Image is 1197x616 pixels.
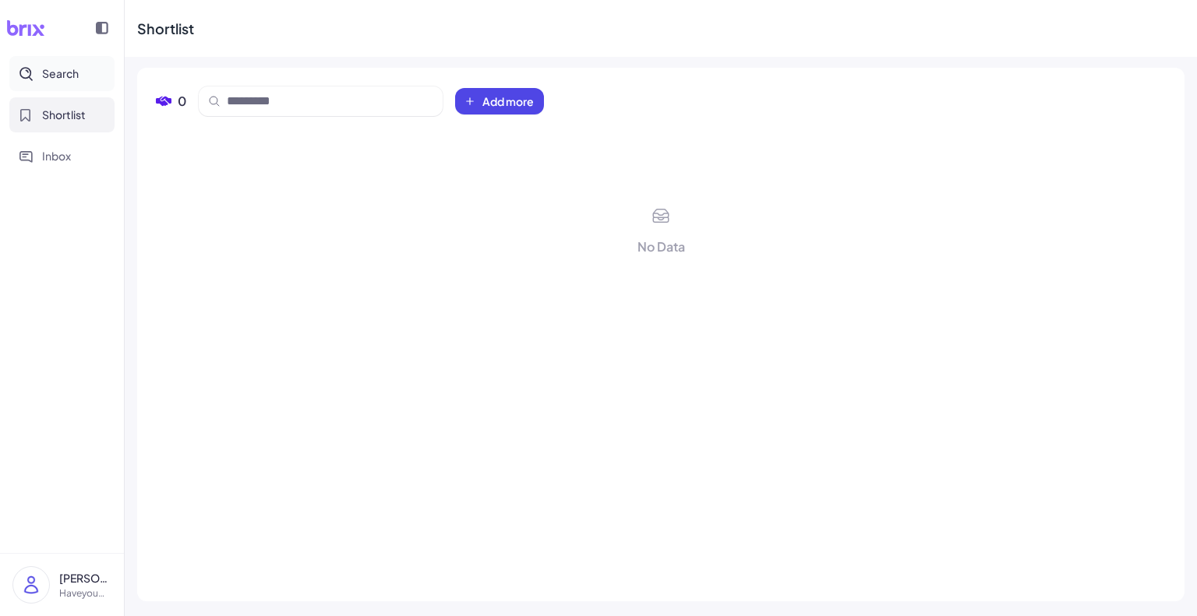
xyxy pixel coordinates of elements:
button: Search [9,56,115,91]
span: Inbox [42,148,71,164]
span: Shortlist [42,107,86,123]
span: Search [42,65,79,82]
button: Inbox [9,139,115,174]
span: Add more [482,93,534,109]
button: Add more [455,88,544,114]
p: Haveyoumet [59,586,111,600]
img: user_logo.png [13,567,49,603]
span: 0 [178,92,186,111]
button: Shortlist [9,97,115,132]
p: [PERSON_NAME] [59,570,111,586]
div: No Data [637,238,685,256]
div: Shortlist [137,18,194,39]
